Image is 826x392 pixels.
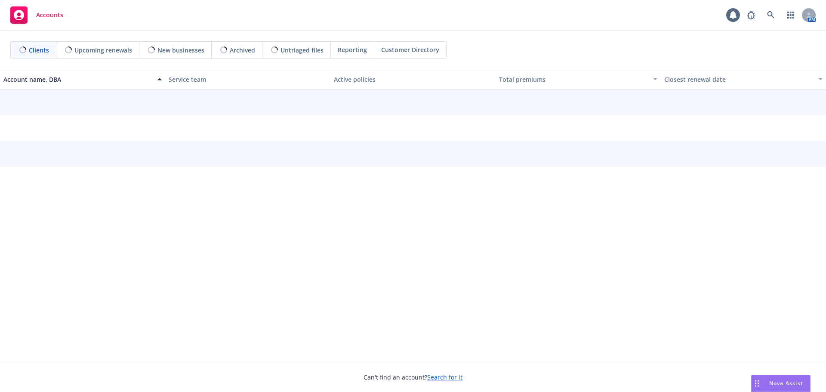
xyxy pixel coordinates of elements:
button: Closest renewal date [661,69,826,90]
a: Search for it [427,373,462,381]
div: Active policies [334,75,492,84]
span: Archived [230,46,255,55]
div: Closest renewal date [664,75,813,84]
a: Accounts [7,3,67,27]
span: Upcoming renewals [74,46,132,55]
div: Account name, DBA [3,75,152,84]
button: Nova Assist [751,375,811,392]
div: Total premiums [499,75,648,84]
span: Untriaged files [280,46,324,55]
span: Clients [29,46,49,55]
div: Drag to move [752,375,762,392]
span: Customer Directory [381,45,439,54]
a: Switch app [782,6,799,24]
span: Accounts [36,12,63,19]
div: Service team [169,75,327,84]
span: Reporting [338,45,367,54]
button: Service team [165,69,330,90]
button: Active policies [330,69,496,90]
a: Search [762,6,780,24]
span: New businesses [157,46,204,55]
button: Total premiums [496,69,661,90]
span: Nova Assist [769,380,803,387]
a: Report a Bug [743,6,760,24]
span: Can't find an account? [364,373,462,382]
